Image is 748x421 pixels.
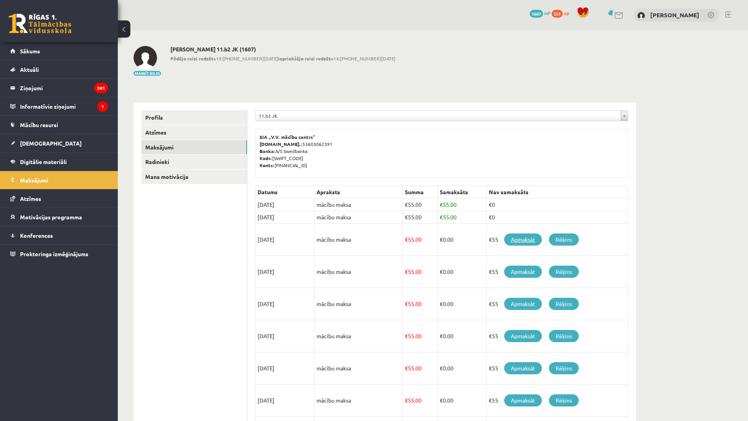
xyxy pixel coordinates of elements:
a: Rēķins [549,362,579,374]
td: 55.00 [403,385,438,417]
span: Digitālie materiāli [20,158,67,165]
td: €55 [486,224,628,256]
td: 55.00 [403,211,438,224]
button: Mainīt bildi [134,71,161,76]
span: € [405,365,408,372]
a: Maksājumi [141,140,247,155]
td: 55.00 [403,224,438,256]
span: € [440,365,443,372]
a: Sākums [10,42,108,60]
a: Rēķins [549,394,579,406]
th: Nav samaksāts [486,186,628,199]
td: [DATE] [256,256,315,288]
b: Konts: [260,162,274,168]
td: mācību maksa [315,288,403,320]
td: 0.00 [437,320,486,352]
span: 551 [552,10,563,18]
th: Summa [403,186,438,199]
a: Rēķins [549,233,579,246]
a: Apmaksāt [504,394,542,406]
b: Kods: [260,155,272,161]
span: 1607 [530,10,543,18]
span: Sākums [20,47,40,55]
span: € [405,201,408,208]
th: Datums [256,186,315,199]
span: Konferences [20,232,53,239]
span: € [405,236,408,243]
a: Apmaksāt [504,362,542,374]
td: [DATE] [256,288,315,320]
legend: Ziņojumi [20,79,108,97]
i: 1 [97,101,108,112]
span: € [440,300,443,307]
th: Apraksts [315,186,403,199]
td: 55.00 [403,256,438,288]
span: 19:[PHONE_NUMBER][DATE] 14:[PHONE_NUMBER][DATE] [170,55,395,62]
span: Proktoringa izmēģinājums [20,250,88,257]
td: 55.00 [437,199,486,211]
th: Samaksāts [437,186,486,199]
legend: Informatīvie ziņojumi [20,97,108,115]
legend: Maksājumi [20,171,108,189]
b: Banka: [260,148,275,154]
td: 0.00 [437,224,486,256]
td: [DATE] [256,352,315,385]
span: Motivācijas programma [20,213,82,221]
span: Aktuāli [20,66,39,73]
a: Atzīmes [10,190,108,208]
span: € [405,300,408,307]
span: € [440,268,443,275]
b: Iepriekšējo reizi redzēts [278,55,333,62]
span: Atzīmes [20,195,41,202]
td: €55 [486,352,628,385]
a: Radinieki [141,155,247,169]
span: 11.b2 JK [259,111,618,121]
a: Apmaksāt [504,298,542,310]
td: 0.00 [437,385,486,417]
a: 1607 mP [530,10,550,16]
td: €0 [486,211,628,224]
a: [DEMOGRAPHIC_DATA] [10,134,108,152]
td: mācību maksa [315,224,403,256]
b: SIA „V.V. mācību centrs” [260,134,316,140]
td: [DATE] [256,385,315,417]
span: Mācību resursi [20,121,58,128]
td: €55 [486,320,628,352]
a: Rīgas 1. Tālmācības vidusskola [9,14,71,33]
a: Digitālie materiāli [10,153,108,171]
a: Rēķins [549,266,579,278]
span: € [440,397,443,404]
td: mācību maksa [315,320,403,352]
a: Proktoringa izmēģinājums [10,245,108,263]
td: 0.00 [437,288,486,320]
h2: [PERSON_NAME] 11.b2 JK (1607) [170,46,395,53]
span: € [405,332,408,339]
img: Pēteris Kubiļus [134,46,157,69]
td: mācību maksa [315,256,403,288]
td: [DATE] [256,199,315,211]
span: [DEMOGRAPHIC_DATA] [20,140,82,147]
a: [PERSON_NAME] [650,11,699,19]
td: 0.00 [437,352,486,385]
td: [DATE] [256,224,315,256]
td: 55.00 [437,211,486,224]
span: € [440,213,443,221]
p: 53603062391 A/S Swedbanka [SWIFT_CODE] [FINANCIAL_ID] [260,133,624,169]
span: mP [544,10,550,16]
td: mācību maksa [315,211,403,224]
td: mācību maksa [315,352,403,385]
a: Rēķins [549,298,579,310]
td: [DATE] [256,211,315,224]
td: [DATE] [256,320,315,352]
td: mācību maksa [315,385,403,417]
td: €55 [486,288,628,320]
span: € [440,332,443,339]
span: € [440,236,443,243]
a: 11.b2 JK [256,111,628,121]
td: mācību maksa [315,199,403,211]
td: 55.00 [403,320,438,352]
td: €0 [486,199,628,211]
i: 241 [94,83,108,93]
a: Ziņojumi241 [10,79,108,97]
td: 55.00 [403,352,438,385]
